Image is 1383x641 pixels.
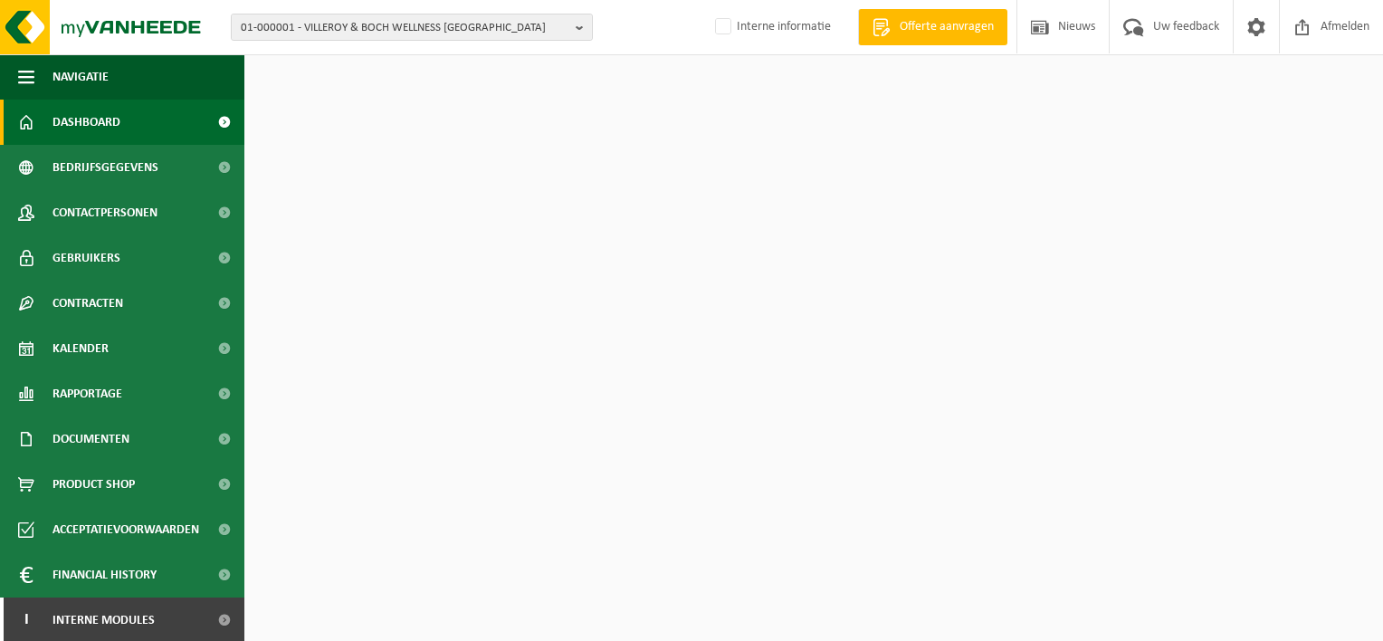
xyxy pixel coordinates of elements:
[858,9,1007,45] a: Offerte aanvragen
[52,100,120,145] span: Dashboard
[711,14,831,41] label: Interne informatie
[52,371,122,416] span: Rapportage
[52,190,157,235] span: Contactpersonen
[895,18,998,36] span: Offerte aanvragen
[52,552,157,598] span: Financial History
[52,281,123,326] span: Contracten
[52,326,109,371] span: Kalender
[52,416,129,462] span: Documenten
[52,54,109,100] span: Navigatie
[52,235,120,281] span: Gebruikers
[52,145,158,190] span: Bedrijfsgegevens
[241,14,568,42] span: 01-000001 - VILLEROY & BOCH WELLNESS [GEOGRAPHIC_DATA]
[52,462,135,507] span: Product Shop
[231,14,593,41] button: 01-000001 - VILLEROY & BOCH WELLNESS [GEOGRAPHIC_DATA]
[52,507,199,552] span: Acceptatievoorwaarden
